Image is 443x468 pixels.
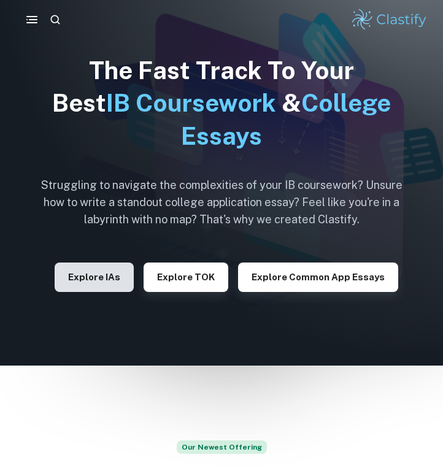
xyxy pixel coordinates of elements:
a: Explore IAs [55,270,134,282]
img: Clastify logo [350,7,428,32]
a: Explore Common App essays [238,270,398,282]
h6: Struggling to navigate the complexities of your IB coursework? Unsure how to write a standout col... [31,177,412,228]
span: College Essays [181,88,391,150]
span: Our Newest Offering [177,440,267,454]
button: Explore Common App essays [238,263,398,292]
a: Explore TOK [144,270,228,282]
button: Explore TOK [144,263,228,292]
button: Explore IAs [55,263,134,292]
span: IB Coursework [106,88,276,117]
h1: The Fast Track To Your Best & [31,54,412,152]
